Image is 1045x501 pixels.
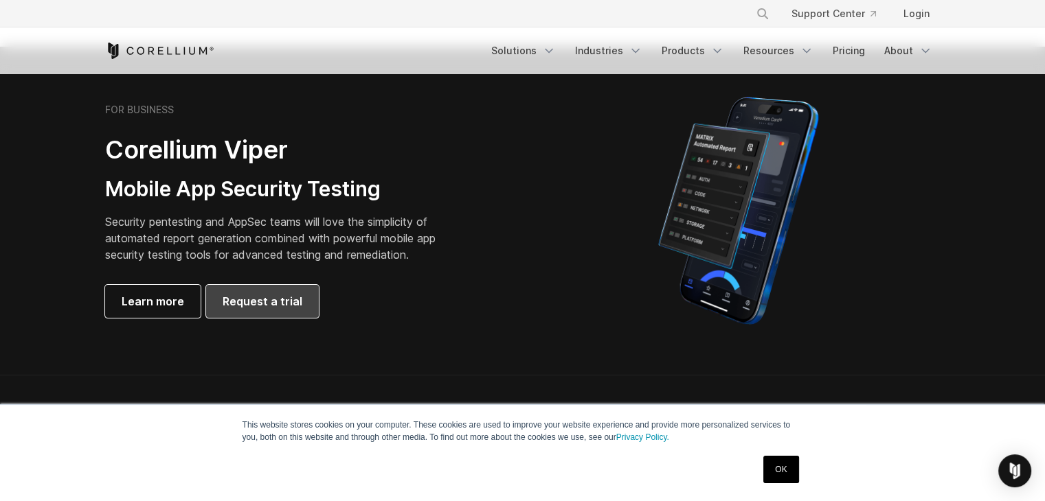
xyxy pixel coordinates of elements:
[739,1,941,26] div: Navigation Menu
[243,419,803,443] p: This website stores cookies on your computer. These cookies are used to improve your website expe...
[567,38,651,63] a: Industries
[653,38,732,63] a: Products
[876,38,941,63] a: About
[105,135,457,165] h2: Corellium Viper
[105,285,201,318] a: Learn more
[105,104,174,116] h6: FOR BUSINESS
[206,285,319,318] a: Request a trial
[750,1,775,26] button: Search
[105,213,457,263] p: Security pentesting and AppSec teams will love the simplicity of automated report generation comb...
[780,1,887,26] a: Support Center
[105,43,214,59] a: Corellium Home
[735,38,822,63] a: Resources
[998,454,1031,487] div: Open Intercom Messenger
[105,176,457,202] h3: Mobile App Security Testing
[483,38,941,63] div: Navigation Menu
[824,38,873,63] a: Pricing
[122,293,184,310] span: Learn more
[483,38,564,63] a: Solutions
[763,456,798,483] a: OK
[635,91,842,331] img: Corellium MATRIX automated report on iPhone showing app vulnerability test results across securit...
[892,1,941,26] a: Login
[616,432,669,442] a: Privacy Policy.
[223,293,302,310] span: Request a trial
